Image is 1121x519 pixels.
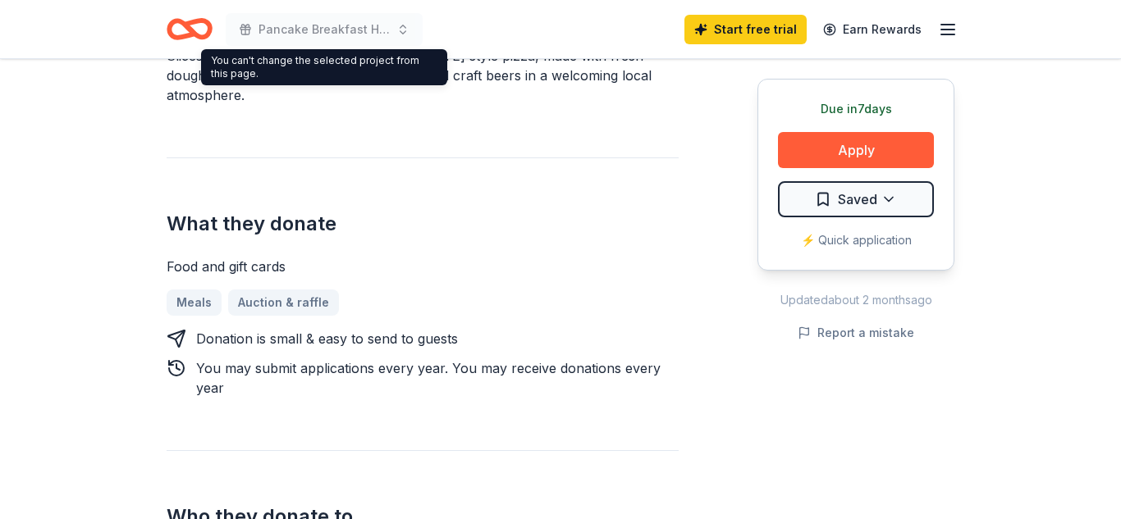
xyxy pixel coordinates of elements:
button: Apply [778,132,934,168]
div: Donation is small & easy to send to guests [196,329,458,348]
span: Pancake Breakfast Holiday Funraiser [259,20,390,39]
button: Pancake Breakfast Holiday Funraiser [226,13,423,46]
a: Meals [167,289,222,316]
div: You can't change the selected project from this page. [201,49,447,85]
span: Saved [838,189,877,210]
div: Food and gift cards [167,257,679,276]
button: Report a mistake [798,323,914,343]
a: Earn Rewards [813,15,931,44]
a: Start free trial [684,15,807,44]
div: Due in 7 days [778,99,934,119]
h2: What they donate [167,211,679,237]
div: You may submit applications every year . You may receive donations every year [196,358,679,398]
button: Saved [778,181,934,217]
div: Slices Pizzeria serves hand-tossed [US_STATE] style pizza, made with fresh dough daily, plus a va... [167,46,679,105]
div: Updated about 2 months ago [757,290,954,310]
div: ⚡️ Quick application [778,230,934,250]
a: Home [167,10,213,48]
a: Auction & raffle [228,289,339,316]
